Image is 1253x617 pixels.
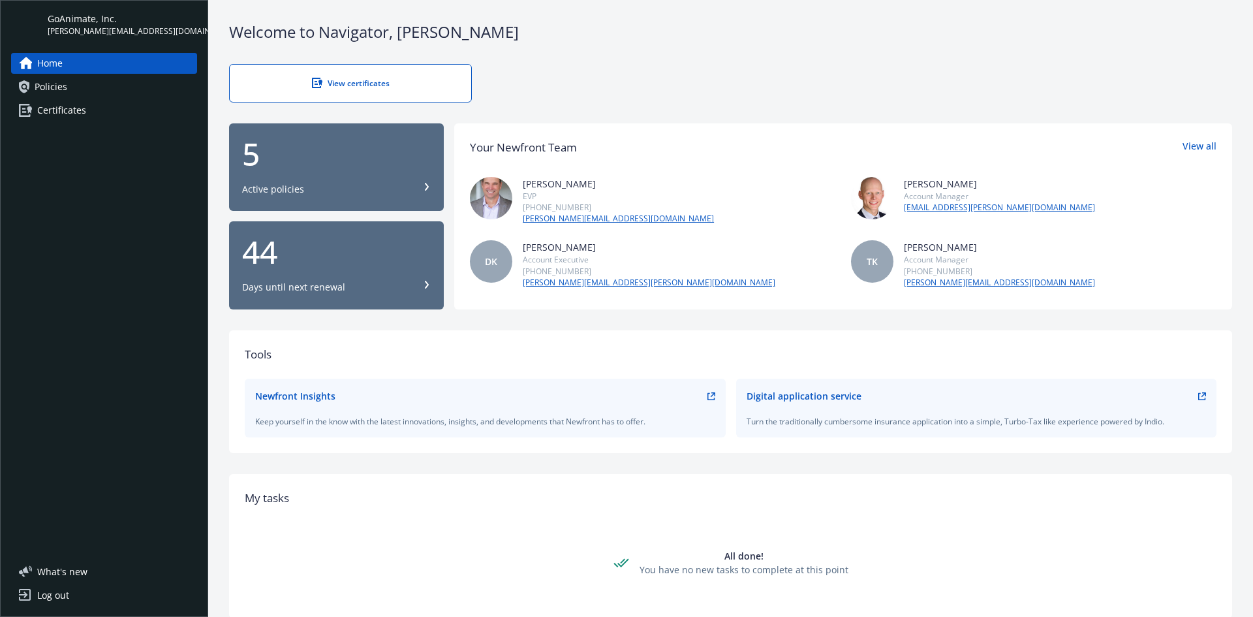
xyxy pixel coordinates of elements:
div: All done! [640,549,848,563]
span: GoAnimate, Inc. [48,12,197,25]
a: [PERSON_NAME][EMAIL_ADDRESS][DOMAIN_NAME] [904,277,1095,289]
div: [PERSON_NAME] [904,240,1095,254]
div: Account Executive [523,254,775,265]
div: 5 [242,138,431,170]
a: View certificates [229,64,472,103]
div: Tools [245,346,1216,363]
span: Home [37,53,63,74]
span: What ' s new [37,565,87,578]
img: photo [851,177,893,219]
span: DK [485,255,497,268]
a: Certificates [11,100,197,121]
div: Account Manager [904,254,1095,265]
div: Active policies [242,183,304,196]
div: [PHONE_NUMBER] [904,266,1095,277]
a: Policies [11,76,197,97]
div: Days until next renewal [242,281,345,294]
div: Your Newfront Team [470,139,577,156]
div: [PERSON_NAME] [904,177,1095,191]
div: EVP [523,191,714,202]
div: Digital application service [747,389,861,403]
img: photo [470,177,512,219]
div: Welcome to Navigator , [PERSON_NAME] [229,21,1232,43]
span: Policies [35,76,67,97]
a: [EMAIL_ADDRESS][PERSON_NAME][DOMAIN_NAME] [904,202,1095,214]
div: Log out [37,585,69,606]
div: You have no new tasks to complete at this point [640,563,848,577]
div: 44 [242,236,431,268]
div: Account Manager [904,191,1095,202]
a: [PERSON_NAME][EMAIL_ADDRESS][DOMAIN_NAME] [523,213,714,225]
img: yH5BAEAAAAALAAAAAABAAEAAAIBRAA7 [11,11,37,37]
div: [PERSON_NAME] [523,177,714,191]
a: Home [11,53,197,74]
div: [PERSON_NAME] [523,240,775,254]
button: What's new [11,565,108,578]
div: [PHONE_NUMBER] [523,202,714,213]
span: Certificates [37,100,86,121]
a: View all [1183,139,1216,156]
div: Newfront Insights [255,389,335,403]
div: My tasks [245,490,1216,507]
button: 44Days until next renewal [229,221,444,309]
span: [PERSON_NAME][EMAIL_ADDRESS][DOMAIN_NAME] [48,25,197,37]
div: Turn the traditionally cumbersome insurance application into a simple, Turbo-Tax like experience ... [747,416,1207,427]
button: 5Active policies [229,123,444,212]
span: TK [867,255,878,268]
div: View certificates [256,78,445,89]
div: Keep yourself in the know with the latest innovations, insights, and developments that Newfront h... [255,416,715,427]
a: [PERSON_NAME][EMAIL_ADDRESS][PERSON_NAME][DOMAIN_NAME] [523,277,775,289]
button: GoAnimate, Inc.[PERSON_NAME][EMAIL_ADDRESS][DOMAIN_NAME] [48,11,197,37]
div: [PHONE_NUMBER] [523,266,775,277]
